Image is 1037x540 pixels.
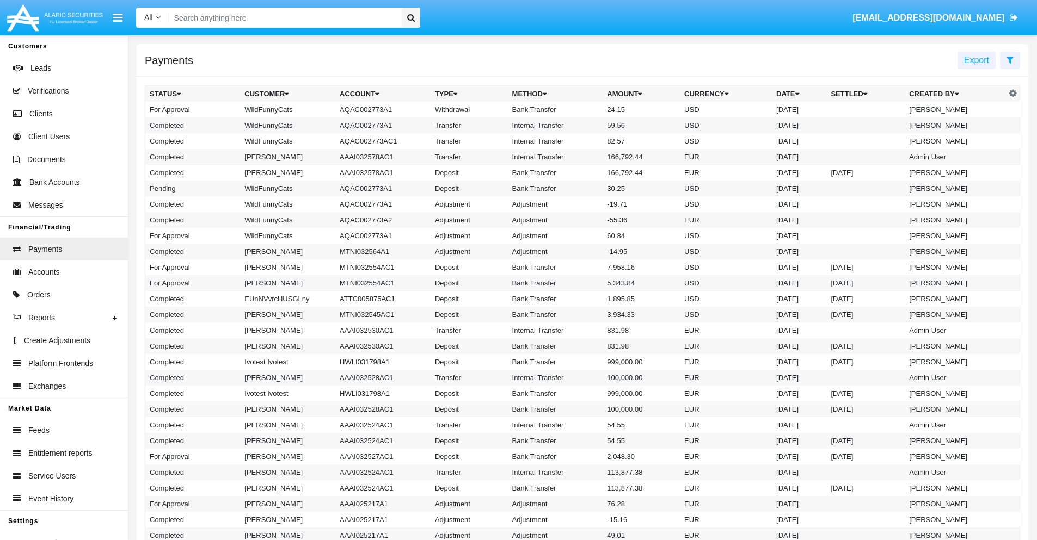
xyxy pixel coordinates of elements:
[508,117,603,133] td: Internal Transfer
[335,496,431,512] td: AAAI025217A1
[603,165,680,181] td: 166,792.44
[680,512,772,527] td: EUR
[603,417,680,433] td: 54.55
[680,228,772,244] td: USD
[772,117,826,133] td: [DATE]
[431,322,508,338] td: Transfer
[826,354,905,370] td: [DATE]
[680,307,772,322] td: USD
[145,338,241,354] td: Completed
[603,275,680,291] td: 5,343.84
[603,117,680,133] td: 59.56
[145,354,241,370] td: Completed
[145,512,241,527] td: Completed
[240,117,335,133] td: WildFunnyCats
[240,165,335,181] td: [PERSON_NAME]
[136,12,169,23] a: All
[431,449,508,464] td: Deposit
[772,417,826,433] td: [DATE]
[335,275,431,291] td: MTNI032554AC1
[772,165,826,181] td: [DATE]
[335,102,431,117] td: AQAC002773A1
[335,259,431,275] td: MTNI032554AC1
[508,338,603,354] td: Bank Transfer
[431,212,508,228] td: Adjustment
[240,370,335,386] td: [PERSON_NAME]
[826,165,905,181] td: [DATE]
[680,370,772,386] td: EUR
[335,417,431,433] td: AAAI032524AC1
[680,259,772,275] td: USD
[431,480,508,496] td: Deposit
[240,86,335,102] th: Customer
[28,131,70,142] span: Client Users
[29,108,53,120] span: Clients
[680,102,772,117] td: USD
[680,244,772,259] td: USD
[905,102,1006,117] td: [PERSON_NAME]
[145,275,241,291] td: For Approval
[145,449,241,464] td: For Approval
[772,386,826,401] td: [DATE]
[603,480,680,496] td: 113,877.38
[431,165,508,181] td: Deposit
[145,370,241,386] td: Completed
[335,338,431,354] td: AAAI032530AC1
[772,480,826,496] td: [DATE]
[905,165,1006,181] td: [PERSON_NAME]
[335,117,431,133] td: AQAC002773A1
[772,401,826,417] td: [DATE]
[772,275,826,291] td: [DATE]
[772,512,826,527] td: [DATE]
[508,86,603,102] th: Method
[680,417,772,433] td: EUR
[431,196,508,212] td: Adjustment
[431,133,508,149] td: Transfer
[508,275,603,291] td: Bank Transfer
[680,401,772,417] td: EUR
[145,291,241,307] td: Completed
[431,433,508,449] td: Deposit
[680,449,772,464] td: EUR
[680,181,772,196] td: USD
[772,228,826,244] td: [DATE]
[240,291,335,307] td: EUnNVvrcHUSGLny
[240,464,335,480] td: [PERSON_NAME]
[905,386,1006,401] td: [PERSON_NAME]
[508,228,603,244] td: Adjustment
[335,433,431,449] td: AAAI032524AC1
[431,512,508,527] td: Adjustment
[145,417,241,433] td: Completed
[335,480,431,496] td: AAAI032524AC1
[772,354,826,370] td: [DATE]
[848,3,1023,33] a: [EMAIL_ADDRESS][DOMAIN_NAME]
[680,133,772,149] td: USD
[905,354,1006,370] td: [PERSON_NAME]
[335,370,431,386] td: AAAI032528AC1
[508,165,603,181] td: Bank Transfer
[826,86,905,102] th: Settled
[826,291,905,307] td: [DATE]
[603,338,680,354] td: 831.98
[508,196,603,212] td: Adjustment
[905,433,1006,449] td: [PERSON_NAME]
[431,386,508,401] td: Deposit
[145,259,241,275] td: For Approval
[431,228,508,244] td: Adjustment
[431,354,508,370] td: Deposit
[144,13,153,22] span: All
[508,417,603,433] td: Internal Transfer
[603,307,680,322] td: 3,934.33
[431,86,508,102] th: Type
[335,354,431,370] td: HWLI031798A1
[240,386,335,401] td: Ivotest Ivotest
[145,149,241,165] td: Completed
[680,496,772,512] td: EUR
[240,417,335,433] td: [PERSON_NAME]
[5,2,105,34] img: Logo image
[431,370,508,386] td: Transfer
[826,338,905,354] td: [DATE]
[905,512,1006,527] td: [PERSON_NAME]
[431,181,508,196] td: Deposit
[240,401,335,417] td: [PERSON_NAME]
